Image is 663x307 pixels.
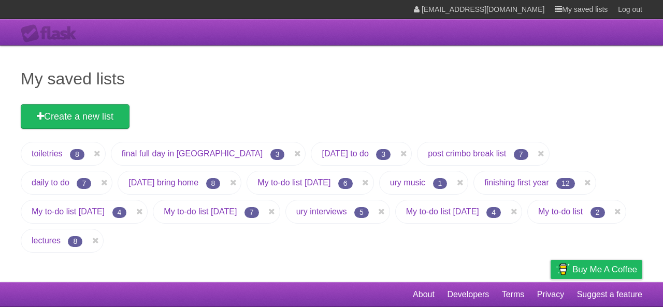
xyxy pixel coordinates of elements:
div: Flask [21,24,83,43]
a: Terms [502,285,525,304]
span: Buy me a coffee [572,260,637,279]
span: 2 [590,207,605,218]
span: 8 [70,149,84,160]
span: 7 [514,149,528,160]
a: My to-do list [DATE] [406,207,479,216]
span: 12 [556,178,575,189]
a: My to-do list [DATE] [32,207,105,216]
span: 3 [270,149,285,160]
a: final full day in [GEOGRAPHIC_DATA] [122,149,263,158]
a: Privacy [537,285,564,304]
a: lectures [32,236,61,245]
h1: My saved lists [21,66,642,91]
span: 6 [338,178,353,189]
a: daily to do [32,178,69,187]
a: Developers [447,285,489,304]
span: 4 [112,207,127,218]
span: 7 [77,178,91,189]
a: ury music [390,178,425,187]
a: post crimbo break list [428,149,506,158]
a: finishing first year [484,178,549,187]
a: Create a new list [21,104,129,129]
span: 5 [354,207,369,218]
a: Buy me a coffee [551,260,642,279]
a: My to-do list [DATE] [164,207,237,216]
a: My to-do list [538,207,583,216]
a: My to-do list [DATE] [257,178,330,187]
a: ury interviews [296,207,347,216]
a: Suggest a feature [577,285,642,304]
a: About [413,285,435,304]
a: [DATE] to do [322,149,368,158]
span: 8 [206,178,221,189]
span: 8 [68,236,82,247]
a: toiletries [32,149,63,158]
span: 7 [244,207,259,218]
span: 4 [486,207,501,218]
span: 1 [433,178,448,189]
img: Buy me a coffee [556,260,570,278]
a: [DATE] bring home [128,178,198,187]
span: 3 [376,149,391,160]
